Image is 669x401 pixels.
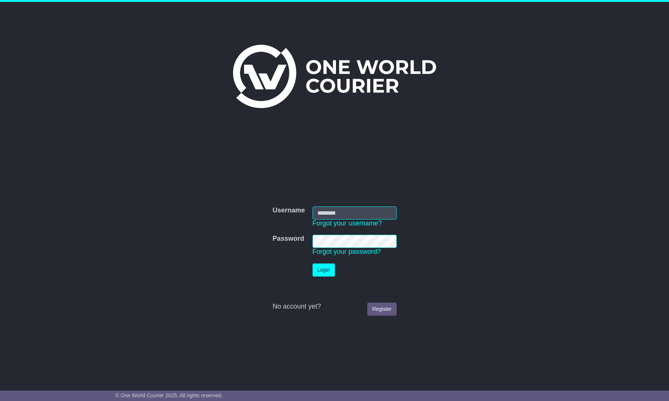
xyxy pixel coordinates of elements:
div: No account yet? [272,303,396,311]
label: Password [272,235,304,243]
a: Forgot your username? [313,220,382,227]
button: Login [313,263,335,277]
label: Username [272,206,305,215]
a: Forgot your password? [313,248,381,255]
a: Register [367,303,396,316]
span: © One World Courier 2025. All rights reserved. [115,392,223,398]
img: One World [233,45,436,108]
